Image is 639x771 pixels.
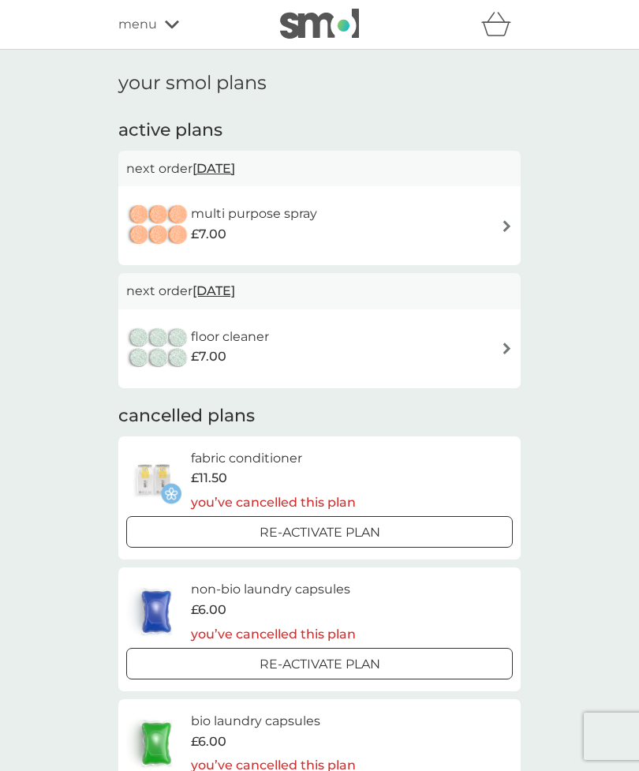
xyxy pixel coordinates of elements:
[126,281,513,301] p: next order
[501,220,513,232] img: arrow right
[126,584,186,639] img: non-bio laundry capsules
[126,716,186,771] img: bio laundry capsules
[501,342,513,354] img: arrow right
[192,153,235,184] span: [DATE]
[481,9,521,40] div: basket
[191,600,226,620] span: £6.00
[191,732,226,752] span: £6.00
[118,72,521,95] h1: your smol plans
[191,327,269,347] h6: floor cleaner
[126,321,191,376] img: floor cleaner
[191,492,356,513] p: you’ve cancelled this plan
[191,346,226,367] span: £7.00
[191,448,356,469] h6: fabric conditioner
[280,9,359,39] img: smol
[118,14,157,35] span: menu
[191,224,226,245] span: £7.00
[191,711,356,732] h6: bio laundry capsules
[191,468,227,488] span: £11.50
[118,404,521,429] h2: cancelled plans
[191,624,356,645] p: you’ve cancelled this plan
[126,452,181,507] img: fabric conditioner
[126,516,513,548] button: Re-activate Plan
[126,198,191,253] img: multi purpose spray
[191,204,317,224] h6: multi purpose spray
[126,159,513,179] p: next order
[126,648,513,679] button: Re-activate Plan
[260,522,380,543] p: Re-activate Plan
[191,579,356,600] h6: non-bio laundry capsules
[192,275,235,306] span: [DATE]
[260,654,380,675] p: Re-activate Plan
[118,118,521,143] h2: active plans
